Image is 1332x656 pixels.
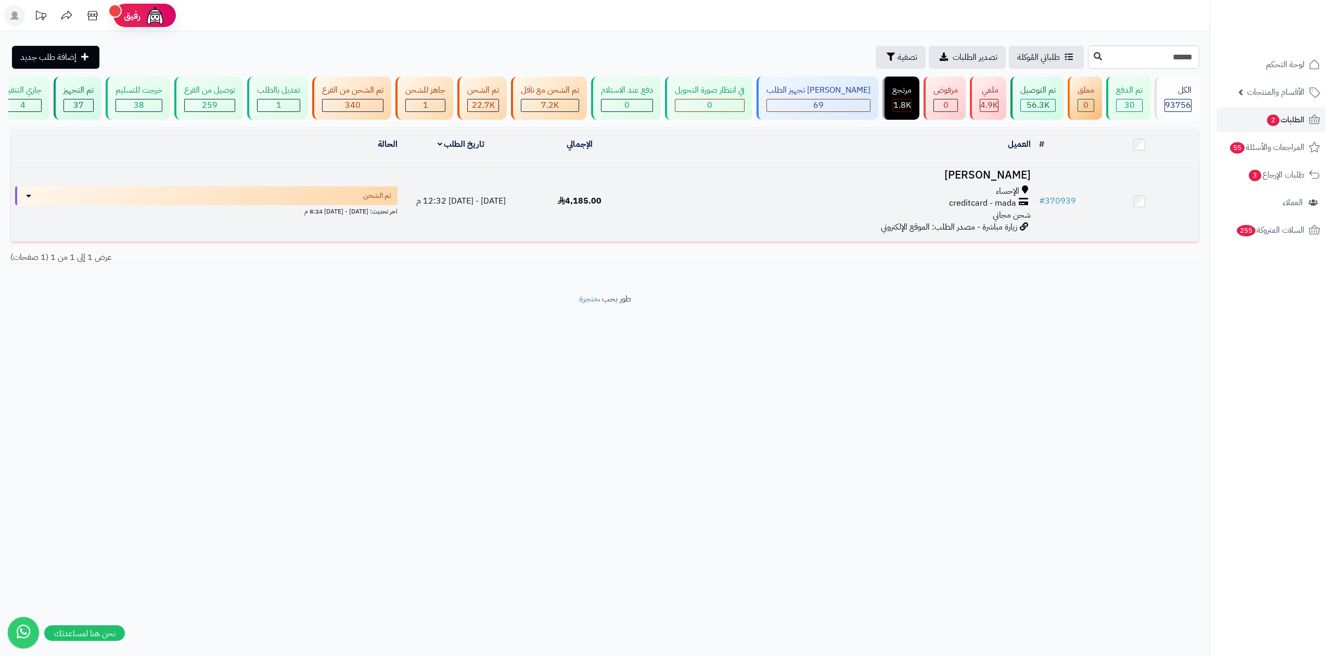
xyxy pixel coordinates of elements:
a: تم التجهيز 37 [52,77,104,120]
a: معلق 0 [1066,77,1104,120]
div: معلق [1078,84,1094,96]
div: 0 [601,99,652,111]
div: 4 [4,99,41,111]
span: 37 [73,99,84,111]
span: 1.8K [893,99,911,111]
span: 4 [20,99,25,111]
div: 0 [934,99,957,111]
a: #370939 [1039,195,1076,207]
a: المراجعات والأسئلة55 [1216,135,1326,160]
span: 0 [1083,99,1088,111]
div: 22680 [468,99,498,111]
span: 1 [276,99,281,111]
span: طلباتي المُوكلة [1017,51,1060,64]
span: 340 [345,99,361,111]
a: العميل [1008,138,1031,150]
button: تصفية [876,46,926,69]
a: [PERSON_NAME] تجهيز الطلب 69 [754,77,880,120]
span: 30 [1124,99,1135,111]
a: توصيل من الفرع 259 [172,77,245,120]
span: 4.9K [980,99,998,111]
div: [PERSON_NAME] تجهيز الطلب [766,84,870,96]
span: 4,185.00 [558,195,601,207]
a: خرجت للتسليم 38 [104,77,172,120]
a: طلباتي المُوكلة [1009,46,1084,69]
div: 0 [1078,99,1094,111]
a: مرفوض 0 [921,77,968,120]
span: تصدير الطلبات [953,51,997,64]
a: ملغي 4.9K [968,77,1008,120]
div: مرتجع [892,84,912,96]
div: تم التجهيز [63,84,94,96]
span: المراجعات والأسئلة [1229,140,1304,155]
a: تعديل بالطلب 1 [245,77,310,120]
span: تصفية [898,51,917,64]
div: 1 [406,99,445,111]
a: تم الشحن مع ناقل 7.2K [509,77,589,120]
div: ملغي [980,84,998,96]
a: متجرة [579,293,598,305]
div: في انتظار صورة التحويل [675,84,745,96]
span: تم الشحن [363,191,391,201]
span: [DATE] - [DATE] 12:32 م [416,195,506,207]
div: تم التوصيل [1020,84,1056,96]
a: دفع عند الاستلام 0 [589,77,663,120]
a: الحالة [378,138,398,150]
span: السلات المتروكة [1236,223,1304,237]
span: 2 [1267,115,1279,126]
span: العملاء [1283,195,1303,210]
a: في انتظار صورة التحويل 0 [663,77,754,120]
div: 259 [185,99,235,111]
span: 1 [423,99,428,111]
div: 7223 [521,99,579,111]
span: 56.3K [1027,99,1049,111]
div: 1797 [893,99,911,111]
span: 38 [134,99,144,111]
div: 69 [767,99,870,111]
span: 0 [707,99,712,111]
a: السلات المتروكة255 [1216,218,1326,243]
span: شحن مجاني [993,209,1031,221]
div: 30 [1117,99,1142,111]
a: تم الشحن 22.7K [455,77,509,120]
h3: [PERSON_NAME] [643,169,1030,181]
div: توصيل من الفرع [184,84,235,96]
div: 340 [323,99,383,111]
span: الطلبات [1266,112,1304,127]
a: تم التوصيل 56.3K [1008,77,1066,120]
div: 37 [64,99,93,111]
span: 255 [1237,225,1256,236]
div: خرجت للتسليم [116,84,162,96]
span: # [1039,195,1045,207]
div: تم الشحن مع ناقل [521,84,579,96]
div: تم الدفع [1116,84,1143,96]
a: الإجمالي [567,138,593,150]
a: تصدير الطلبات [929,46,1006,69]
img: ai-face.png [145,5,165,26]
a: تحديثات المنصة [28,5,54,29]
div: 4946 [980,99,998,111]
a: تم الدفع 30 [1104,77,1152,120]
a: العملاء [1216,190,1326,215]
div: 38 [116,99,162,111]
span: 55 [1230,142,1245,154]
div: تم الشحن من الفرع [322,84,383,96]
span: 0 [624,99,630,111]
span: الأقسام والمنتجات [1247,85,1304,99]
a: الطلبات2 [1216,107,1326,132]
a: جاهز للشحن 1 [393,77,455,120]
a: إضافة طلب جديد [12,46,99,69]
span: 0 [943,99,949,111]
div: جاري التنفيذ [4,84,42,96]
a: تاريخ الطلب [438,138,485,150]
div: 56331 [1021,99,1055,111]
span: زيارة مباشرة - مصدر الطلب: الموقع الإلكتروني [881,221,1017,233]
div: دفع عند الاستلام [601,84,653,96]
a: # [1039,138,1044,150]
span: الإحساء [996,185,1019,197]
a: مرتجع 1.8K [880,77,921,120]
span: إضافة طلب جديد [20,51,76,64]
div: الكل [1164,84,1192,96]
div: عرض 1 إلى 1 من 1 (1 صفحات) [3,251,605,263]
span: creditcard - mada [949,197,1016,209]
